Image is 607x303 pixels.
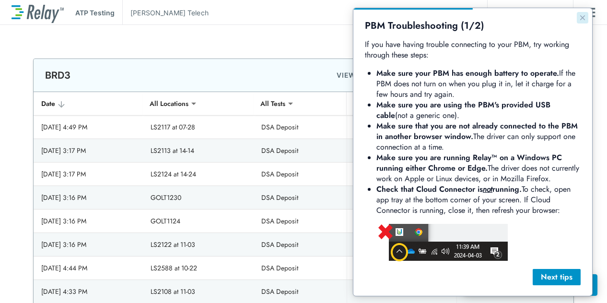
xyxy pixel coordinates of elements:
div: [DATE] 4:49 PM [41,122,135,132]
div: All Tests [254,94,292,113]
p: ATP Testing [75,8,115,18]
th: Date [34,92,143,116]
td: DSA Deposit [254,116,347,139]
div: [DATE] 3:16 PM [41,193,135,202]
div: [DATE] 3:16 PM [41,240,135,249]
img: LuminUltra Relay [12,2,64,23]
div: [DATE] 3:17 PM [41,169,135,179]
td: LS2113 at 14-14 [143,139,253,162]
td: DSA Deposit [254,186,347,209]
td: LS2117 at 07-28 [143,116,253,139]
td: DSA Deposit [254,280,347,303]
button: Main menu [581,3,595,22]
div: All Locations [143,94,195,113]
span: PBM [406,6,476,19]
p: BRD3 [45,70,71,81]
td: LS2122 at 11-03 [143,233,253,256]
td: DSA Deposit [254,233,347,256]
td: GOLT1124 [143,210,253,233]
p: VIEW LATEST [337,70,385,81]
div: [DATE] 4:44 PM [41,263,135,273]
td: LS2588 at 10-22 [143,256,253,280]
td: DSA Deposit [254,163,347,186]
td: LS2124 at 14-24 [143,163,253,186]
div: [DATE] 3:16 PM [41,216,135,226]
img: Drawer Icon [581,3,595,22]
td: DSA Deposit [254,256,347,280]
iframe: bubble [353,8,592,296]
td: GOLT1230 [143,186,253,209]
p: [PERSON_NAME] Telech [130,8,209,18]
div: [DATE] 3:17 PM [41,146,135,155]
td: LS2108 at 11-03 [143,280,253,303]
td: DSA Deposit [254,139,347,162]
button: PBM not connected [389,3,479,22]
td: DSA Deposit [254,210,347,233]
span: not connected [425,7,476,18]
div: [DATE] 4:33 PM [41,287,135,296]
